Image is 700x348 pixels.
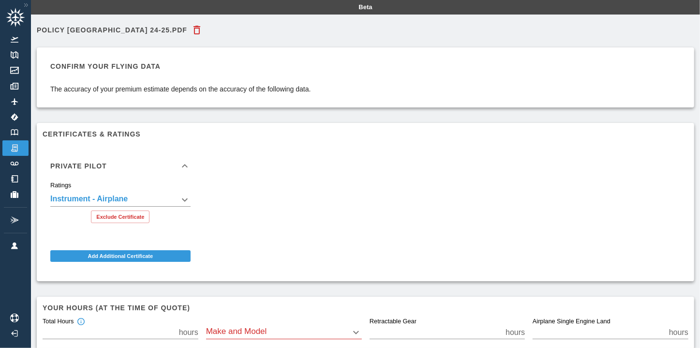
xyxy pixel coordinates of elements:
label: Retractable Gear [370,318,417,326]
h6: Your hours (at the time of quote) [43,303,688,313]
label: Airplane Single Engine Land [533,318,611,326]
button: Exclude Certificate [91,211,149,223]
h6: Certificates & Ratings [43,129,688,139]
p: The accuracy of your premium estimate depends on the accuracy of the following data. [50,84,311,94]
h6: Confirm your flying data [50,61,311,72]
h6: Private Pilot [50,163,107,169]
div: Private Pilot [43,182,198,231]
svg: Total hours in fixed-wing aircraft [76,318,85,326]
p: hours [506,327,525,338]
div: Total Hours [43,318,85,326]
h6: Policy [GEOGRAPHIC_DATA] 24-25.pdf [37,27,187,33]
div: Private Pilot [43,151,198,182]
p: hours [669,327,688,338]
div: Instrument - Airplane [50,193,191,207]
p: hours [179,327,198,338]
button: Add Additional Certificate [50,250,191,262]
label: Ratings [50,181,71,190]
